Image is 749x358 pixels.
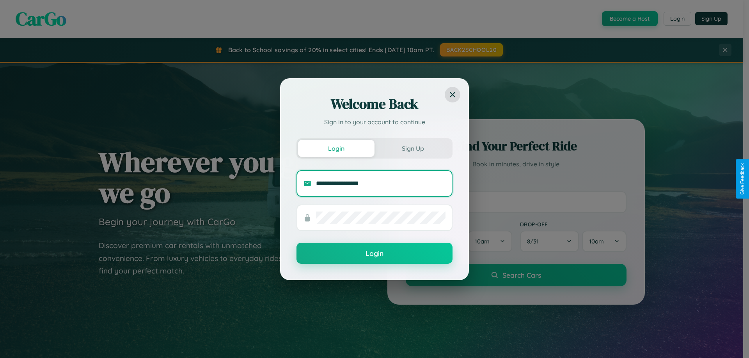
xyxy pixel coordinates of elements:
[296,117,453,127] p: Sign in to your account to continue
[296,95,453,113] h2: Welcome Back
[740,163,745,195] div: Give Feedback
[296,243,453,264] button: Login
[298,140,374,157] button: Login
[374,140,451,157] button: Sign Up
